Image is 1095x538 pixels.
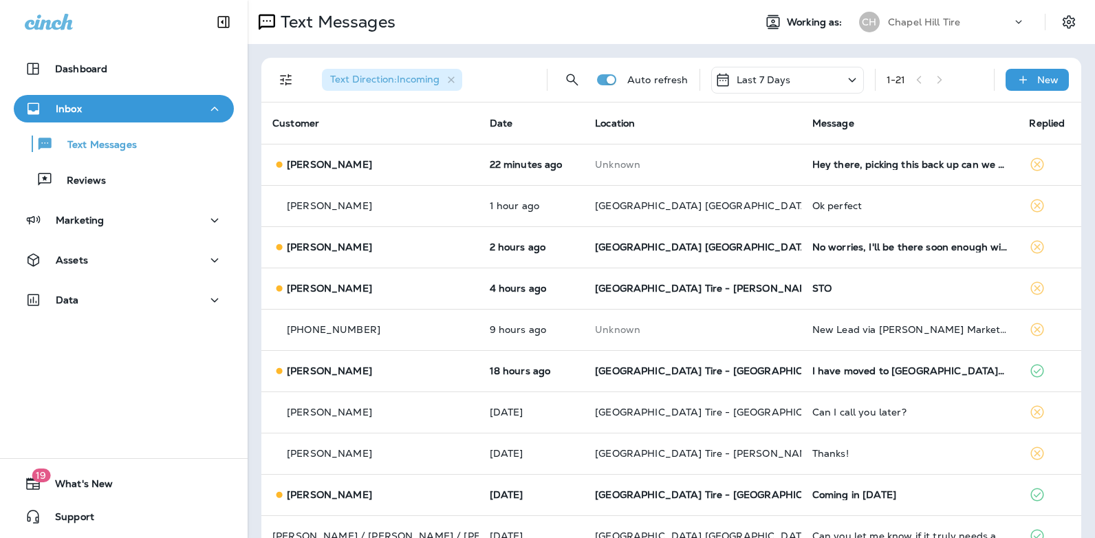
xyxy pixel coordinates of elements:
span: [GEOGRAPHIC_DATA] Tire - [GEOGRAPHIC_DATA] [595,365,840,377]
div: CH [859,12,880,32]
button: Reviews [14,165,234,194]
p: Sep 8, 2025 01:22 PM [490,448,574,459]
button: Inbox [14,95,234,122]
div: I have moved to Cincinnati, Ohio and will not be in. [812,365,1008,376]
button: Collapse Sidebar [204,8,243,36]
span: Date [490,117,513,129]
p: This customer does not have a last location and the phone number they messaged is not assigned to... [595,159,790,170]
div: New Lead via Merrick Marketing, Customer Name: Hazel S., Contact info: Masked phone number availa... [812,324,1008,335]
div: No worries, I'll be there soon enough with my new car [812,241,1008,252]
span: Customer [272,117,319,129]
span: 19 [32,469,50,482]
span: Support [41,511,94,528]
button: Settings [1056,10,1081,34]
p: Sep 9, 2025 10:07 AM [490,283,574,294]
button: Support [14,503,234,530]
span: [GEOGRAPHIC_DATA] [GEOGRAPHIC_DATA] [595,200,812,212]
p: Data [56,294,79,305]
p: Last 7 Days [737,74,791,85]
span: Location [595,117,635,129]
p: [PERSON_NAME] [287,241,372,252]
p: Assets [56,255,88,266]
div: Can I call you later? [812,407,1008,418]
p: Sep 8, 2025 02:04 PM [490,407,574,418]
button: Search Messages [559,66,586,94]
p: Reviews [53,175,106,188]
p: [PERSON_NAME] [287,489,372,500]
button: Dashboard [14,55,234,83]
p: [PHONE_NUMBER] [287,324,380,335]
p: Sep 9, 2025 11:49 AM [490,241,574,252]
span: [GEOGRAPHIC_DATA] Tire - [PERSON_NAME][GEOGRAPHIC_DATA] [595,447,925,460]
div: Coming in today [812,489,1008,500]
p: New [1037,74,1059,85]
button: Filters [272,66,300,94]
p: [PERSON_NAME] [287,448,372,459]
div: 1 - 21 [887,74,906,85]
p: Inbox [56,103,82,114]
p: Text Messages [54,139,137,152]
span: Message [812,117,854,129]
div: Thanks! [812,448,1008,459]
p: [PERSON_NAME] [287,365,372,376]
p: Text Messages [275,12,395,32]
p: [PERSON_NAME] [287,283,372,294]
p: Marketing [56,215,104,226]
p: Sep 8, 2025 07:25 PM [490,365,574,376]
button: 19What's New [14,470,234,497]
div: STO [812,283,1008,294]
button: Marketing [14,206,234,234]
div: Ok perfect [812,200,1008,211]
button: Text Messages [14,129,234,158]
button: Data [14,286,234,314]
span: [GEOGRAPHIC_DATA] Tire - [GEOGRAPHIC_DATA] [595,488,840,501]
p: Chapel Hill Tire [888,17,960,28]
p: [PERSON_NAME] [287,159,372,170]
span: [GEOGRAPHIC_DATA] Tire - [PERSON_NAME][GEOGRAPHIC_DATA] [595,282,925,294]
div: Text Direction:Incoming [322,69,462,91]
p: Sep 9, 2025 01:50 PM [490,159,574,170]
span: Text Direction : Incoming [330,73,440,85]
p: Sep 8, 2025 11:25 AM [490,489,574,500]
p: Sep 9, 2025 04:50 AM [490,324,574,335]
p: Sep 9, 2025 12:26 PM [490,200,574,211]
p: Dashboard [55,63,107,74]
span: What's New [41,478,113,495]
span: [GEOGRAPHIC_DATA] [GEOGRAPHIC_DATA] [595,241,812,253]
p: This customer does not have a last location and the phone number they messaged is not assigned to... [595,324,790,335]
span: Replied [1029,117,1065,129]
p: [PERSON_NAME] [287,200,372,211]
button: Assets [14,246,234,274]
span: [GEOGRAPHIC_DATA] Tire - [GEOGRAPHIC_DATA] [595,406,840,418]
p: Auto refresh [627,74,689,85]
span: Working as: [787,17,845,28]
div: Hey there, picking this back up can we move forward with this? What's your availability looking l... [812,159,1008,170]
p: [PERSON_NAME] [287,407,372,418]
